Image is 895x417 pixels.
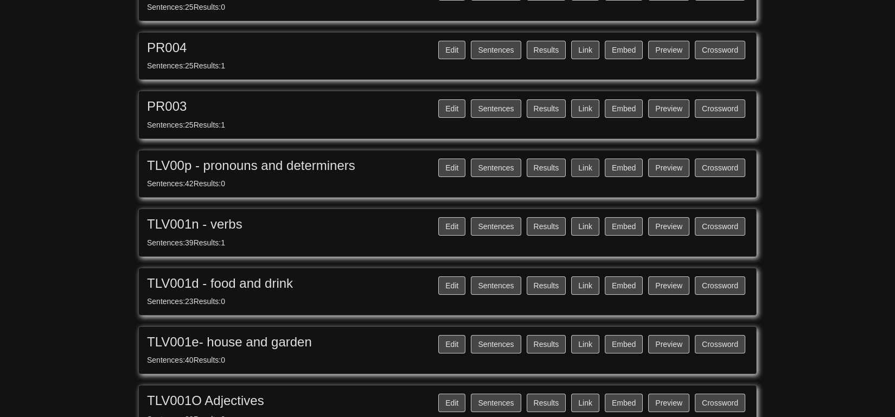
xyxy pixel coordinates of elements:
button: Link [571,99,599,118]
button: Embed [605,335,643,353]
button: Crossword [695,159,745,177]
div: Sentences: 40 Results: 0 [147,355,748,365]
h3: TLV001n - verbs [147,217,748,231]
a: Preview [648,41,689,59]
div: Sentences: 25 Results: 0 [147,2,748,12]
button: Edit [438,159,465,177]
a: Preview [648,159,689,177]
button: Link [571,41,599,59]
div: Sentences: 23 Results: 0 [147,296,748,307]
div: Sentences: 25 Results: 1 [147,119,748,130]
div: Sentences: 25 Results: 1 [147,60,748,71]
button: Edit [438,41,465,59]
a: Preview [648,99,689,118]
button: Sentences [471,394,521,412]
button: Results [527,335,566,353]
h3: TLV001e- house and garden [147,335,748,349]
button: Link [571,217,599,236]
a: Preview [648,394,689,412]
h3: TLV001d - food and drink [147,276,748,290]
button: Results [527,159,566,177]
button: Embed [605,41,643,59]
button: Edit [438,99,465,118]
a: Preview [648,217,689,236]
button: Embed [605,276,643,295]
button: Results [527,394,566,412]
button: Results [527,41,566,59]
button: Link [571,394,599,412]
button: Crossword [695,217,745,236]
button: Link [571,159,599,177]
button: Sentences [471,159,521,177]
h3: PR004 [147,41,748,55]
button: Sentences [471,99,521,118]
h3: TLV00p - pronouns and determiners [147,159,748,173]
button: Link [571,276,599,295]
button: Sentences [471,217,521,236]
button: Results [527,99,566,118]
button: Embed [605,159,643,177]
button: Embed [605,99,643,118]
button: Embed [605,394,643,412]
button: Link [571,335,599,353]
h3: TLV001O Adjectives [147,394,748,408]
a: Preview [648,335,689,353]
button: Edit [438,217,465,236]
button: Sentences [471,276,521,295]
button: Sentences [471,41,521,59]
button: Edit [438,335,465,353]
h3: PR003 [147,99,748,113]
button: Crossword [695,394,745,412]
button: Edit [438,276,465,295]
button: Results [527,217,566,236]
button: Crossword [695,41,745,59]
button: Crossword [695,335,745,353]
button: Crossword [695,276,745,295]
button: Crossword [695,99,745,118]
button: Sentences [471,335,521,353]
button: Embed [605,217,643,236]
div: Sentences: 42 Results: 0 [147,178,748,189]
a: Preview [648,276,689,295]
div: Sentences: 39 Results: 1 [147,237,748,248]
button: Edit [438,394,465,412]
button: Results [527,276,566,295]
